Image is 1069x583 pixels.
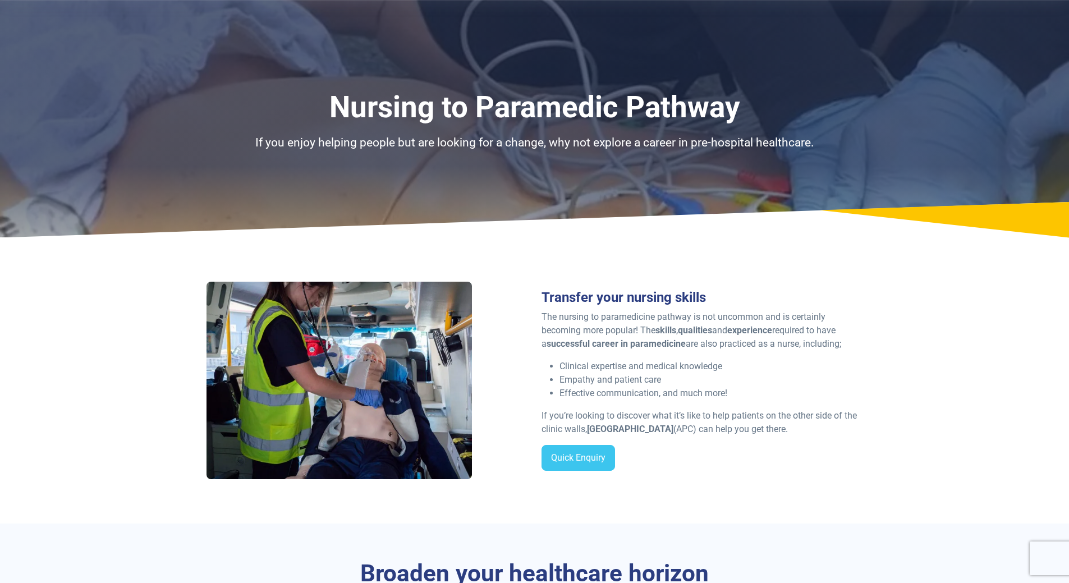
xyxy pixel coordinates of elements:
[542,409,863,436] p: If you’re looking to discover what it’s like to help patients on the other side of the clinic wal...
[727,325,772,336] strong: experience
[207,134,863,152] p: If you enjoy helping people but are looking for a change, why not explore a career in pre-hospita...
[655,325,676,336] strong: skills
[559,387,863,400] li: Effective communication, and much more!
[547,338,618,349] strong: successful career
[559,373,863,387] li: Empathy and patient care
[207,90,863,125] h1: Nursing to Paramedic Pathway
[678,325,712,336] strong: qualities
[559,360,863,373] li: Clinical expertise and medical knowledge
[542,310,863,351] p: The nursing to paramedicine pathway is not uncommon and is certainly becoming more popular! The ,...
[542,445,615,471] a: Quick Enquiry
[542,290,863,306] h3: Transfer your nursing skills
[587,424,673,434] strong: [GEOGRAPHIC_DATA]
[621,338,686,349] strong: in paramedicine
